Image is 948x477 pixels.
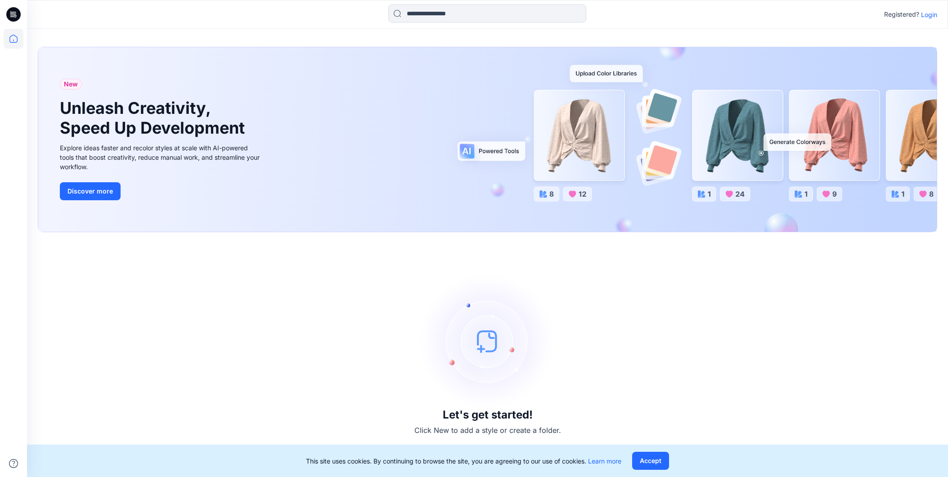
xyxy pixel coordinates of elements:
[420,274,555,409] img: empty-state-image.svg
[632,452,669,470] button: Accept
[60,182,262,200] a: Discover more
[884,9,919,20] p: Registered?
[443,409,533,421] h3: Let's get started!
[306,456,621,466] p: This site uses cookies. By continuing to browse the site, you are agreeing to our use of cookies.
[588,457,621,465] a: Learn more
[921,10,937,19] p: Login
[414,425,561,436] p: Click New to add a style or create a folder.
[60,143,262,171] div: Explore ideas faster and recolor styles at scale with AI-powered tools that boost creativity, red...
[60,99,249,137] h1: Unleash Creativity, Speed Up Development
[60,182,121,200] button: Discover more
[64,79,78,90] span: New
